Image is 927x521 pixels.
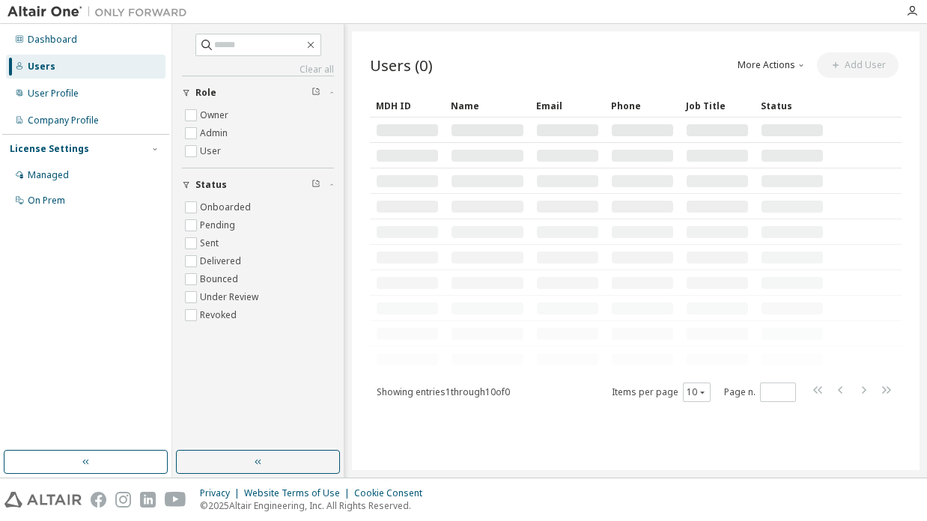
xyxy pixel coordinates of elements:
button: Status [182,168,334,201]
label: Onboarded [200,198,254,216]
label: Sent [200,234,222,252]
div: Privacy [200,487,244,499]
div: Managed [28,169,69,181]
span: Status [195,179,227,191]
a: Clear all [182,64,334,76]
div: Website Terms of Use [244,487,354,499]
div: Status [761,94,824,118]
img: Altair One [7,4,195,19]
div: Email [536,94,599,118]
span: Showing entries 1 through 10 of 0 [377,386,510,398]
div: User Profile [28,88,79,100]
div: License Settings [10,143,89,155]
span: Role [195,87,216,99]
label: User [200,142,224,160]
img: linkedin.svg [140,492,156,508]
span: Users (0) [370,55,433,76]
div: Cookie Consent [354,487,431,499]
span: Clear filter [311,179,320,191]
span: Page n. [724,383,796,402]
button: 10 [687,386,707,398]
span: Clear filter [311,87,320,99]
div: Name [451,94,524,118]
p: © 2025 Altair Engineering, Inc. All Rights Reserved. [200,499,431,512]
label: Under Review [200,288,261,306]
label: Revoked [200,306,240,324]
label: Bounced [200,270,241,288]
div: Phone [611,94,674,118]
div: On Prem [28,195,65,207]
label: Admin [200,124,231,142]
div: Job Title [686,94,749,118]
label: Owner [200,106,231,124]
label: Delivered [200,252,244,270]
img: instagram.svg [115,492,131,508]
button: More Actions [736,52,808,78]
div: MDH ID [376,94,439,118]
label: Pending [200,216,238,234]
button: Role [182,76,334,109]
div: Dashboard [28,34,77,46]
div: Company Profile [28,115,99,127]
img: altair_logo.svg [4,492,82,508]
div: Users [28,61,55,73]
span: Items per page [612,383,711,402]
button: Add User [817,52,899,78]
img: youtube.svg [165,492,186,508]
img: facebook.svg [91,492,106,508]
